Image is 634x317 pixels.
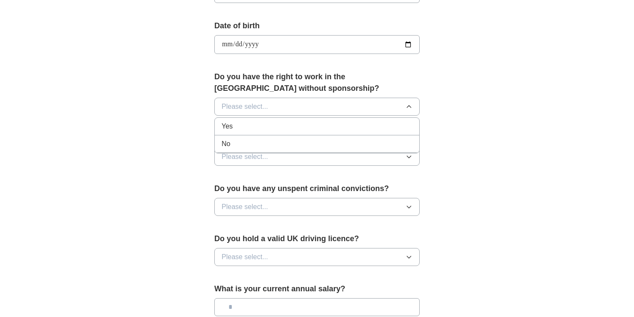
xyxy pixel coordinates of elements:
label: Date of birth [214,20,420,32]
span: Yes [222,121,233,132]
label: What is your current annual salary? [214,283,420,295]
span: Please select... [222,102,268,112]
label: Do you have the right to work in the [GEOGRAPHIC_DATA] without sponsorship? [214,71,420,94]
label: Do you have any unspent criminal convictions? [214,183,420,194]
span: Please select... [222,202,268,212]
span: Please select... [222,152,268,162]
button: Please select... [214,148,420,166]
span: No [222,139,230,149]
button: Please select... [214,98,420,116]
button: Please select... [214,198,420,216]
label: Do you hold a valid UK driving licence? [214,233,420,245]
span: Please select... [222,252,268,262]
button: Please select... [214,248,420,266]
